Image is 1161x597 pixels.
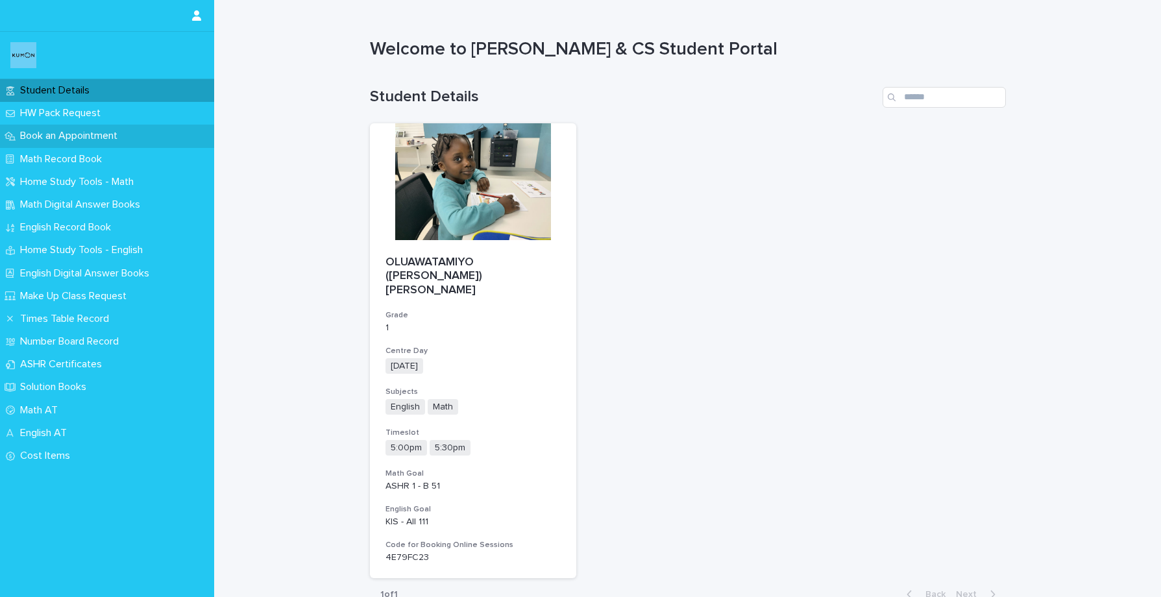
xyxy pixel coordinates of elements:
[385,552,561,563] p: 4E79FC23
[385,469,561,479] h3: Math Goal
[385,504,561,515] h3: English Goal
[385,323,561,334] p: 1
[385,399,425,415] span: English
[428,399,458,415] span: Math
[370,88,877,106] h1: Student Details
[15,290,137,302] p: Make Up Class Request
[15,404,68,417] p: Math AT
[385,310,561,321] h3: Grade
[385,481,561,492] p: ASHR 1 - B 51
[370,39,1006,61] h1: Welcome to [PERSON_NAME] & CS Student Portal
[385,428,561,438] h3: Timeslot
[15,107,111,119] p: HW Pack Request
[15,130,128,142] p: Book an Appointment
[15,199,151,211] p: Math Digital Answer Books
[15,313,119,325] p: Times Table Record
[15,84,100,97] p: Student Details
[883,87,1006,108] input: Search
[385,440,427,456] span: 5:00pm
[385,387,561,397] h3: Subjects
[15,267,160,280] p: English Digital Answer Books
[15,358,112,371] p: ASHR Certificates
[15,335,129,348] p: Number Board Record
[15,176,144,188] p: Home Study Tools - Math
[370,123,577,579] a: OLUAWATAMIYO ([PERSON_NAME]) [PERSON_NAME]Grade1Centre Day[DATE]SubjectsEnglishMathTimeslot5:00pm...
[385,358,423,374] span: [DATE]
[15,427,77,439] p: English AT
[15,244,153,256] p: Home Study Tools - English
[10,42,36,68] img: o6XkwfS7S2qhyeB9lxyF
[15,381,97,393] p: Solution Books
[15,221,121,234] p: English Record Book
[15,153,112,165] p: Math Record Book
[430,440,471,456] span: 5:30pm
[385,256,561,298] p: OLUAWATAMIYO ([PERSON_NAME]) [PERSON_NAME]
[15,450,80,462] p: Cost Items
[385,346,561,356] h3: Centre Day
[385,540,561,550] h3: Code for Booking Online Sessions
[385,517,561,528] p: KIS - AII 111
